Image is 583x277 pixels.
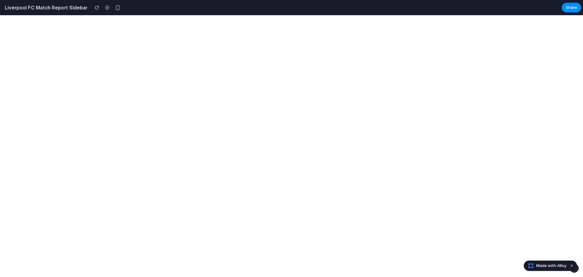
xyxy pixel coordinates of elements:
[2,4,87,11] h2: Liverpool FC Match Report Sidebar
[562,3,581,12] button: Share
[524,263,567,269] a: Made with Alloy
[568,262,575,269] button: Dismiss watermark
[536,263,566,269] span: Made with Alloy
[566,5,577,11] span: Share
